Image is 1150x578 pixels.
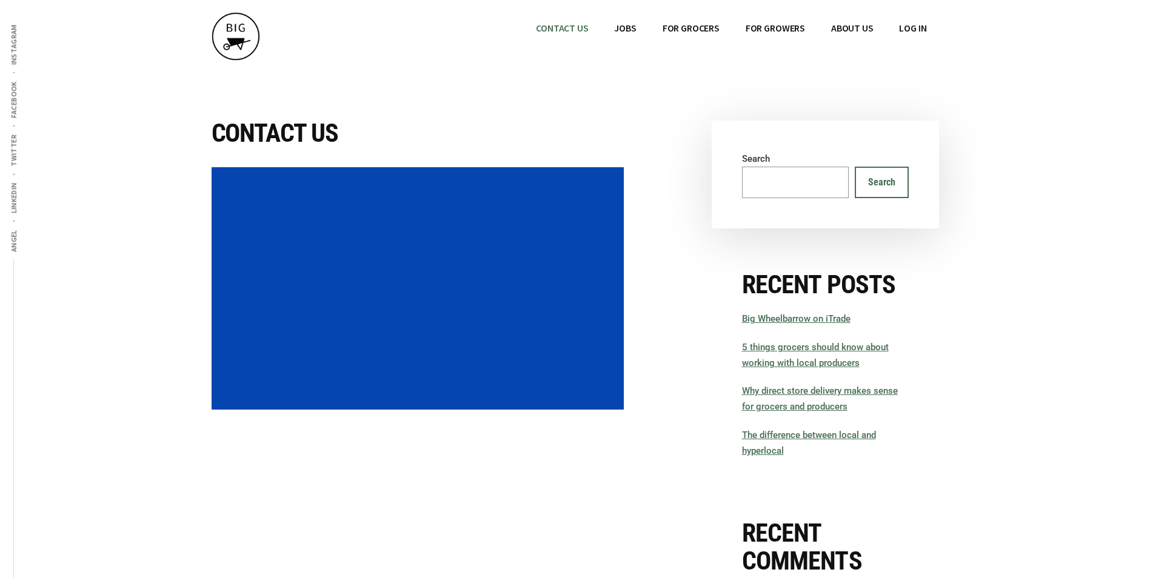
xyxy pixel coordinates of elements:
span: Angel [9,230,18,252]
a: JOBS [602,12,648,44]
span: JOBS [614,22,636,34]
h1: CONTACT US [212,121,624,146]
a: The difference between local and hyperlocal [742,430,876,456]
a: LinkedIn [7,175,20,221]
span: Log In [899,22,926,34]
a: ABOUT US [819,12,886,44]
a: Facebook [7,74,20,125]
span: Instagram [9,24,18,65]
a: Twitter [7,127,20,174]
span: FOR GROWERS [746,22,805,34]
article: CONTACT US [212,121,624,410]
a: Big Wheelbarrow on iTrade [742,313,851,324]
a: Why direct store delivery makes sense for grocers and producers [742,385,898,412]
a: Angel [7,222,20,259]
a: CONTACT US [524,12,600,44]
span: Facebook [9,81,18,118]
span: FOR GROCERS [663,22,720,34]
span: CONTACT US [536,22,588,34]
nav: Main [524,12,938,44]
a: Instagram [7,17,20,72]
span: ABOUT US [831,22,874,34]
a: FOR GROCERS [650,12,732,44]
span: Twitter [9,135,18,167]
a: FOR GROWERS [734,12,817,44]
img: BIG WHEELBARROW [212,12,260,61]
h2: Recent Comments [742,519,909,575]
button: Search [855,167,909,198]
h2: Recent Posts [742,271,909,299]
a: Log In [887,12,938,44]
span: LinkedIn [9,182,18,213]
label: Search [742,153,770,164]
a: 5 things grocers should know about working with local producers [742,342,889,368]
